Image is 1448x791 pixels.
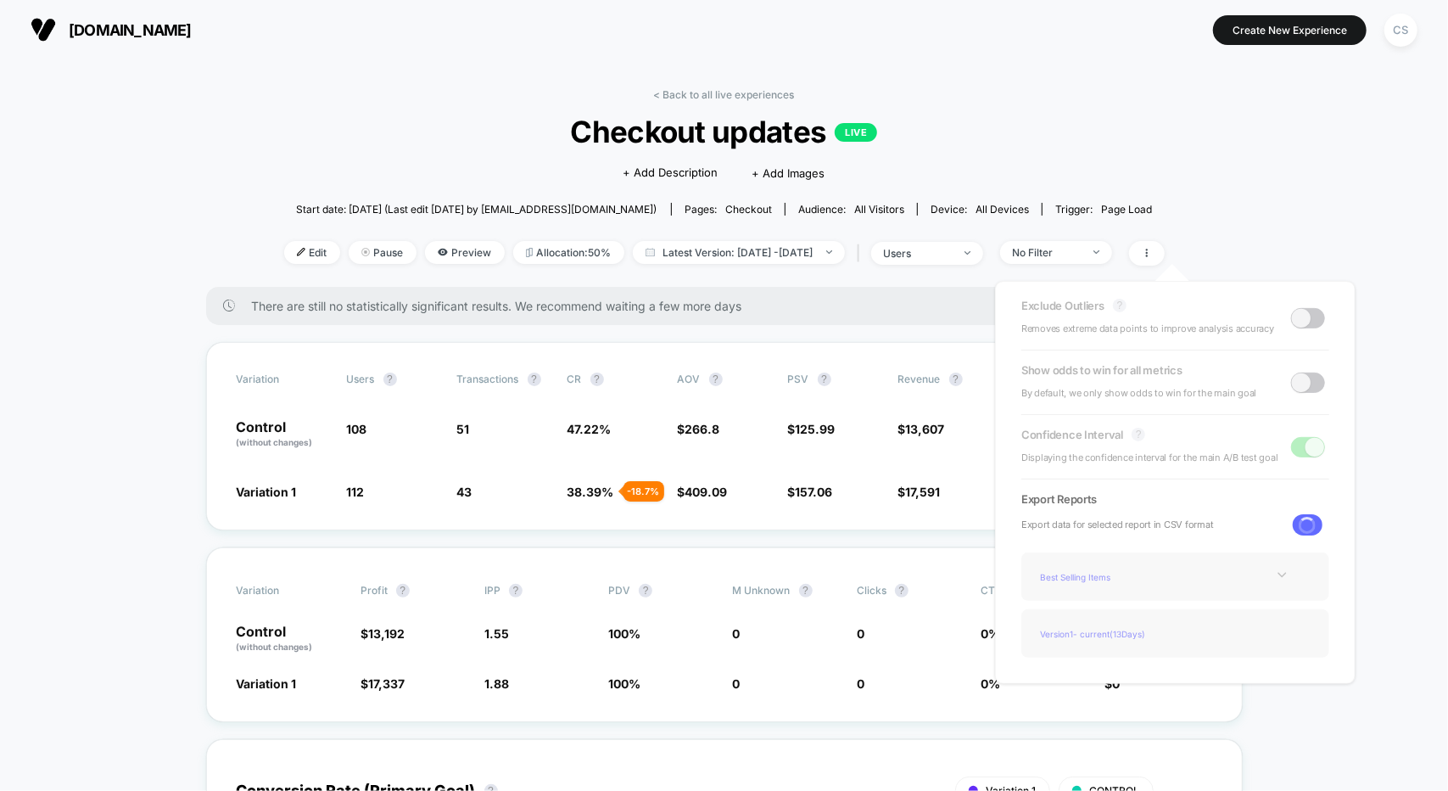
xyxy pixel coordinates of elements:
span: $ [361,676,405,691]
span: 13,192 [368,626,405,641]
button: ? [949,373,963,386]
span: Pause [349,241,417,264]
button: ? [509,584,523,597]
span: Export data for selected report in CSV format [1021,517,1214,533]
span: By default, we only show odds to win for the main goal [1021,385,1257,401]
span: PDV [608,584,630,597]
span: 0 [857,676,864,691]
span: 51 [457,422,470,436]
span: $ [898,485,941,499]
span: Device: [917,203,1042,216]
div: Audience: [798,203,904,216]
span: 1.55 [484,626,509,641]
span: $ [361,626,405,641]
span: $ [678,422,720,436]
span: users [347,373,375,385]
span: 17,591 [906,485,941,499]
span: 43 [457,485,472,499]
span: Export Reports [1021,492,1329,506]
p: LIVE [835,123,877,142]
span: Revenue [898,373,941,385]
span: $ [898,422,945,436]
span: (without changes) [237,437,313,447]
button: ? [895,584,908,597]
img: end [826,250,832,254]
button: ? [1113,299,1127,312]
span: (without changes) [237,642,313,652]
span: Show odds to win for all metrics [1021,363,1182,377]
span: 100 % [608,626,640,641]
span: 47.22 % [567,422,612,436]
span: PSV [788,373,809,385]
span: Edit [284,241,340,264]
span: 125.99 [796,422,836,436]
span: Preview [425,241,505,264]
span: $ [788,485,833,499]
span: checkout [725,203,772,216]
span: 409.09 [685,485,728,499]
button: ? [528,373,541,386]
div: CS [1384,14,1417,47]
button: ? [799,584,813,597]
span: Latest Version: [DATE] - [DATE] [633,241,845,264]
div: Pages: [685,203,772,216]
span: 157.06 [796,485,833,499]
p: Control [237,420,330,449]
span: Allocation: 50% [513,241,624,264]
span: Page Load [1101,203,1152,216]
span: M Unknown [733,584,791,597]
span: 0 [857,626,864,641]
span: 0 [733,676,741,691]
span: Confidence Interval [1021,428,1123,441]
span: 38.39 % [567,485,614,499]
span: [DOMAIN_NAME] [69,21,192,39]
span: Checkout updates [327,114,1120,149]
img: end [964,251,970,255]
span: IPP [484,584,500,597]
span: 13,607 [906,422,945,436]
div: Trigger: [1055,203,1152,216]
p: Control [237,625,344,654]
span: Variation 1 [237,676,297,691]
span: 17,337 [368,676,405,691]
span: 266.8 [685,422,720,436]
button: ? [590,373,604,386]
img: Visually logo [31,17,56,42]
img: rebalance [526,248,533,257]
button: ? [818,373,831,386]
span: There are still no statistically significant results. We recommend waiting a few more days [252,299,1209,313]
img: end [1093,250,1099,254]
span: all devices [976,203,1029,216]
button: Create New Experience [1213,15,1367,45]
span: Exclude Outliers [1021,299,1104,312]
span: 1.88 [484,676,509,691]
button: ? [1132,428,1145,441]
div: users [884,247,952,260]
span: | [853,241,871,266]
img: edit [297,248,305,256]
button: ? [639,584,652,597]
span: Clicks [857,584,886,597]
a: < Back to all live experiences [654,88,795,101]
button: [DOMAIN_NAME] [25,16,197,43]
span: + Add Images [752,166,825,180]
button: ? [709,373,723,386]
img: end [361,248,370,256]
span: $ [788,422,836,436]
span: AOV [678,373,701,385]
span: Displaying the confidence interval for the main A/B test goal [1021,450,1278,466]
span: + Add Description [623,165,718,182]
span: Transactions [457,373,519,385]
div: Best Selling Items [1034,565,1170,588]
span: Variation [237,578,330,603]
span: 0 [733,626,741,641]
span: Variation 1 [237,485,297,499]
span: Variation [237,373,330,386]
span: 112 [347,485,365,499]
span: CR [567,373,582,385]
img: calendar [646,248,655,256]
div: - 18.7 % [623,481,664,502]
span: All Visitors [854,203,904,216]
span: Removes extreme data points to improve analysis accuracy [1021,321,1274,337]
span: Profit [361,584,388,597]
